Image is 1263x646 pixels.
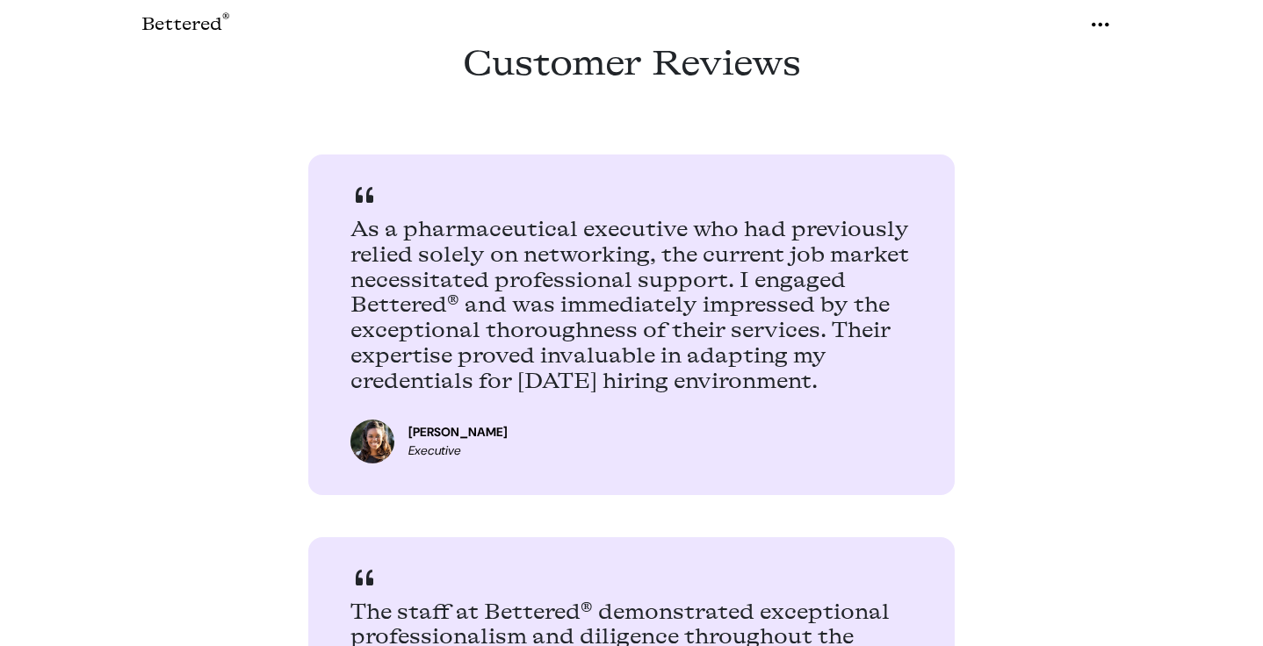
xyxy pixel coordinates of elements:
[308,42,955,126] h1: Customer Reviews
[350,409,394,474] img: Client Simone
[350,218,913,395] h4: As a pharmaceutical executive who had previously relied solely on networking, the current job mar...
[222,12,229,27] sup: ®
[141,7,229,42] a: Bettered®
[408,442,461,458] cite: Source Title
[394,409,522,460] p: [PERSON_NAME]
